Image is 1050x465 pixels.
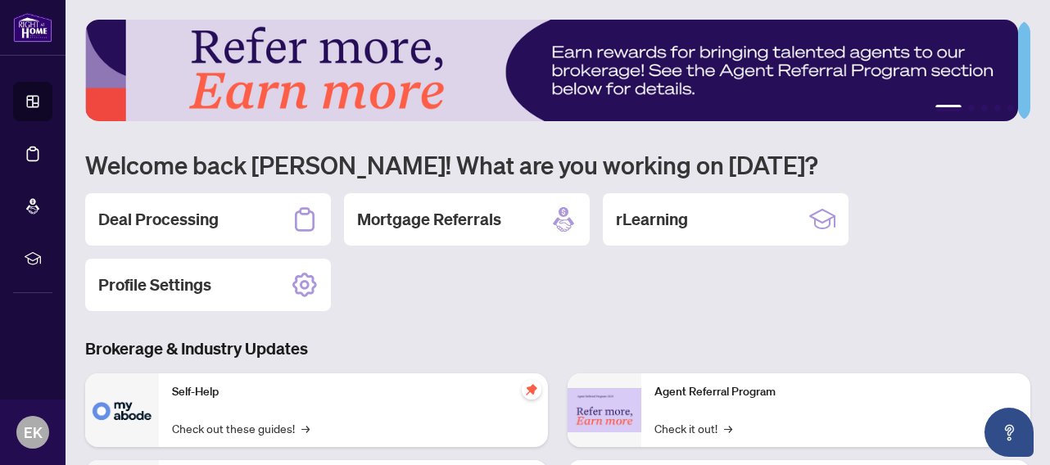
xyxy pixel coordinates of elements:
[935,105,962,111] button: 1
[85,373,159,447] img: Self-Help
[98,273,211,296] h2: Profile Settings
[568,388,641,433] img: Agent Referral Program
[968,105,975,111] button: 2
[85,149,1030,180] h1: Welcome back [PERSON_NAME]! What are you working on [DATE]?
[24,421,43,444] span: EK
[172,383,535,401] p: Self-Help
[172,419,310,437] a: Check out these guides!→
[85,337,1030,360] h3: Brokerage & Industry Updates
[724,419,732,437] span: →
[994,105,1001,111] button: 4
[301,419,310,437] span: →
[357,208,501,231] h2: Mortgage Referrals
[1007,105,1014,111] button: 5
[616,208,688,231] h2: rLearning
[98,208,219,231] h2: Deal Processing
[85,20,1018,121] img: Slide 0
[984,408,1034,457] button: Open asap
[654,383,1017,401] p: Agent Referral Program
[981,105,988,111] button: 3
[522,380,541,400] span: pushpin
[654,419,732,437] a: Check it out!→
[13,12,52,43] img: logo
